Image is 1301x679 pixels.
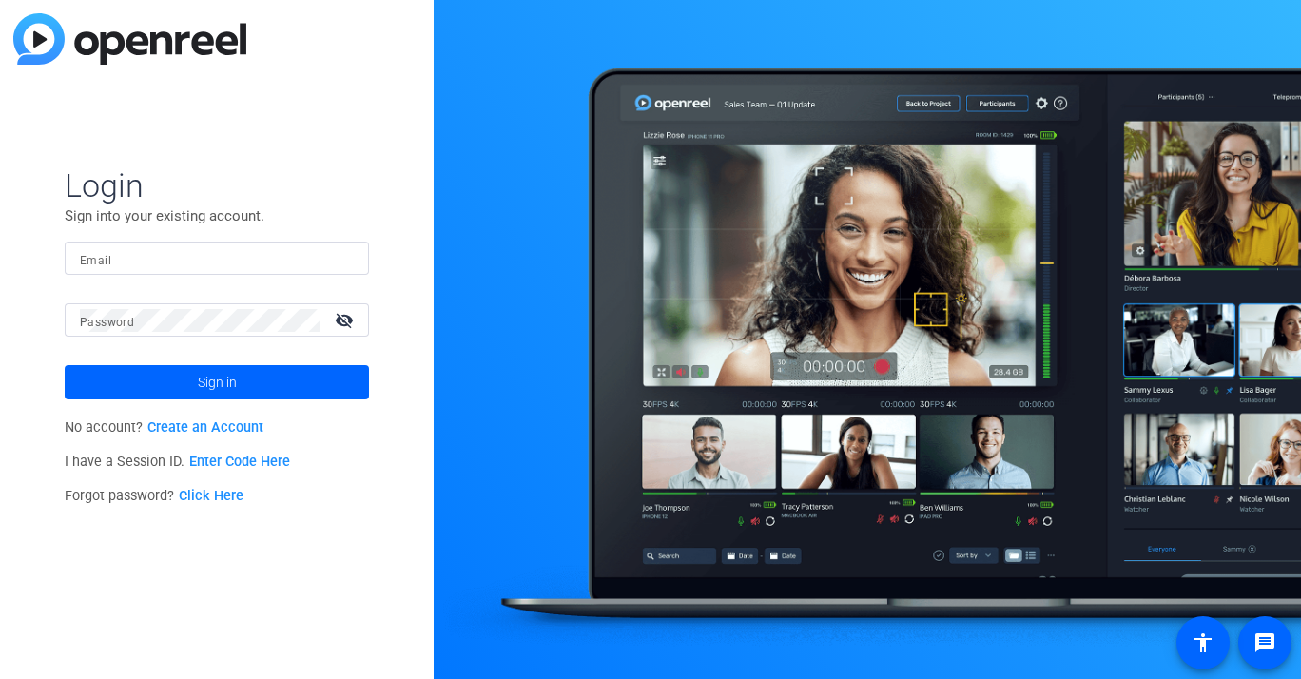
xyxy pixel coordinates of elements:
span: Forgot password? [65,488,243,504]
mat-label: Email [80,254,111,267]
img: blue-gradient.svg [13,13,246,65]
mat-icon: accessibility [1192,631,1214,654]
a: Enter Code Here [189,454,290,470]
button: Sign in [65,365,369,399]
a: Click Here [179,488,243,504]
span: Sign in [198,359,237,406]
mat-label: Password [80,316,134,329]
mat-icon: message [1253,631,1276,654]
mat-icon: visibility_off [323,306,369,334]
span: No account? [65,419,263,436]
input: Enter Email Address [80,247,354,270]
p: Sign into your existing account. [65,205,369,226]
a: Create an Account [147,419,263,436]
span: I have a Session ID. [65,454,290,470]
span: Login [65,165,369,205]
